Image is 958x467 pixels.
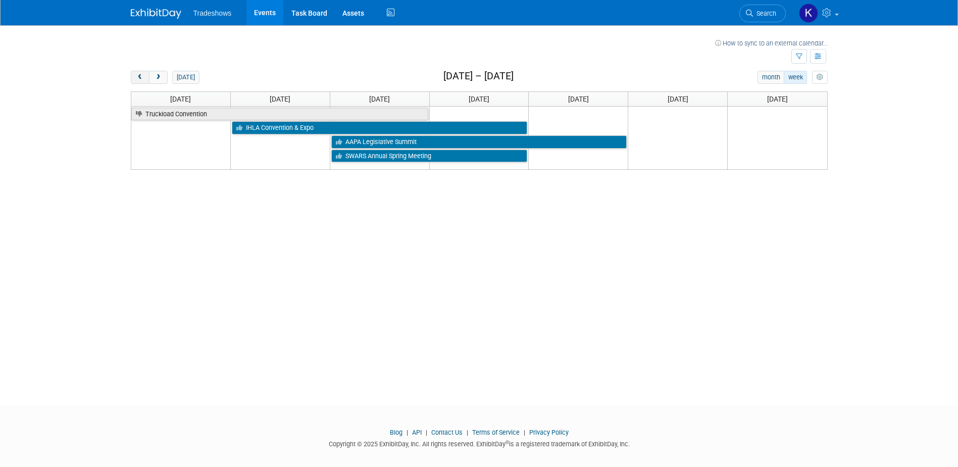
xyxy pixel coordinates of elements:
span: [DATE] [170,95,191,103]
span: [DATE] [369,95,390,103]
span: [DATE] [270,95,290,103]
sup: ® [506,440,509,445]
span: [DATE] [469,95,489,103]
a: Truckload Convention [131,108,428,121]
a: Terms of Service [472,429,520,436]
button: week [784,71,807,84]
img: ExhibitDay [131,9,181,19]
span: [DATE] [767,95,788,103]
a: Contact Us [431,429,463,436]
span: | [521,429,528,436]
button: prev [131,71,149,84]
button: month [758,71,784,84]
a: How to sync to an external calendar... [715,39,828,47]
a: IHLA Convention & Expo [232,121,528,134]
img: Kathyuska Thirwall [799,4,818,23]
h2: [DATE] – [DATE] [443,71,514,82]
a: Search [739,5,786,22]
i: Personalize Calendar [817,74,823,81]
a: AAPA Legislative Summit [331,135,627,149]
span: | [464,429,471,436]
span: | [404,429,411,436]
a: Blog [390,429,402,436]
a: Privacy Policy [529,429,569,436]
span: Tradeshows [193,9,232,17]
a: SWARS Annual Spring Meeting [331,150,528,163]
span: | [423,429,430,436]
a: API [412,429,422,436]
button: [DATE] [172,71,199,84]
span: [DATE] [568,95,589,103]
button: next [149,71,168,84]
span: Search [753,10,776,17]
button: myCustomButton [812,71,827,84]
span: [DATE] [668,95,688,103]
